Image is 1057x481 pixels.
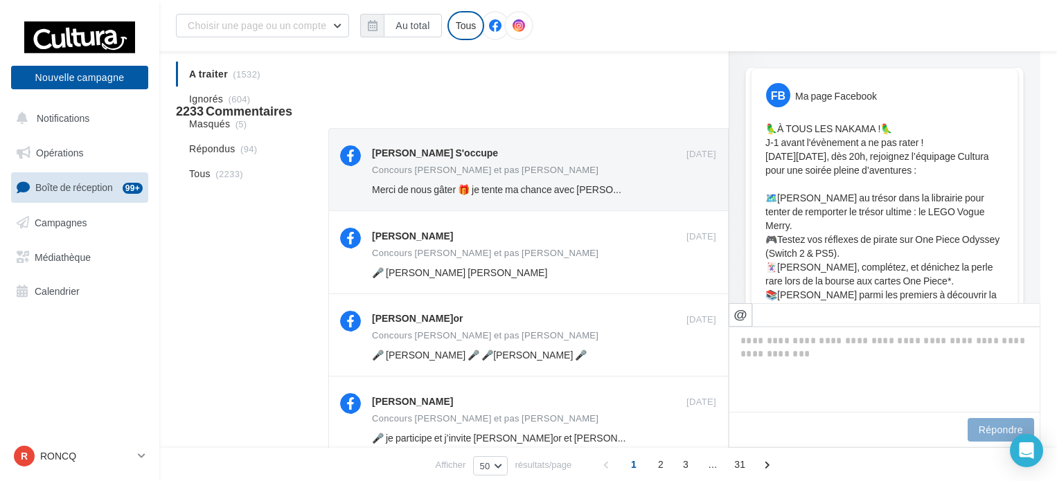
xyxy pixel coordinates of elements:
button: @ [729,303,752,327]
div: FB [766,83,790,107]
div: Concours [PERSON_NAME] et pas [PERSON_NAME] [372,248,598,257]
span: Choisir une page ou un compte [188,19,326,31]
span: Calendrier [35,285,80,297]
span: Campagnes [35,217,87,228]
div: 99+ [123,183,143,194]
a: Campagnes [8,208,151,237]
button: 50 [473,456,507,475]
span: R [21,449,28,463]
button: Au total [384,14,441,37]
button: Au total [360,14,441,37]
span: (94) [240,143,257,154]
div: [PERSON_NAME]or [372,311,463,325]
span: 🎤 [PERSON_NAME] 🎤 🎤[PERSON_NAME] 🎤 [372,349,587,361]
span: Masqués [189,117,230,131]
span: 50 [479,460,490,471]
button: Choisir une page ou un compte [176,14,349,37]
span: [DATE] [686,230,716,243]
div: [PERSON_NAME] [372,394,453,408]
span: 3 [675,453,697,475]
button: Nouvelle campagne [11,66,148,89]
span: 31 [729,453,751,475]
span: (5) [236,118,247,129]
div: Concours [PERSON_NAME] et pas [PERSON_NAME] [372,331,598,340]
span: [DATE] [686,396,716,408]
a: Boîte de réception99+ [8,172,151,202]
span: [DATE] [686,314,716,326]
span: résultats/page [515,458,572,471]
a: Calendrier [8,277,151,306]
p: RONCQ [40,449,132,463]
span: Boîte de réception [35,181,113,193]
button: Répondre [968,418,1034,442]
div: Ma page Facebook [795,89,877,103]
span: Répondus [189,142,236,156]
span: Tous [189,167,211,181]
span: Ignorés [189,92,223,106]
span: 🎤 je participe et j’invite [PERSON_NAME]or et [PERSON_NAME] 🤞🏼🤞🏼 [372,432,679,444]
i: @ [734,308,747,320]
div: Concours [PERSON_NAME] et pas [PERSON_NAME] [372,414,598,423]
span: Opérations [36,147,83,158]
span: ... [702,453,724,475]
div: Tous [447,11,485,40]
span: Merci de nous gâter 🎁 je tente ma chance avec [PERSON_NAME] L'intéressant et [PERSON_NAME] 🎤 [372,183,819,195]
span: 1 [623,453,645,475]
div: 2233 Commentaires [176,105,1040,117]
span: [DATE] [686,148,716,161]
a: Médiathèque [8,243,151,272]
span: 🎤 [PERSON_NAME] [PERSON_NAME] [372,266,547,278]
div: [PERSON_NAME] [372,229,453,243]
span: (604) [229,93,251,105]
div: Open Intercom Messenger [1010,434,1043,467]
span: Médiathèque [35,251,91,262]
button: Notifications [8,104,145,133]
div: [PERSON_NAME] S'occupe [372,146,498,160]
a: Opérations [8,138,151,167]
a: R RONCQ [11,443,148,469]
span: 2 [650,453,672,475]
span: (2233) [215,168,243,179]
p: 🦜À TOUS LES NAKAMA !🦜 J-1 avant l'évènement a ne pas rater ! [DATE][DATE], dès 20h, rejoignez l’é... [765,122,1004,468]
div: Concours [PERSON_NAME] et pas [PERSON_NAME] [372,165,598,174]
span: Afficher [436,458,466,471]
span: Notifications [37,112,89,124]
